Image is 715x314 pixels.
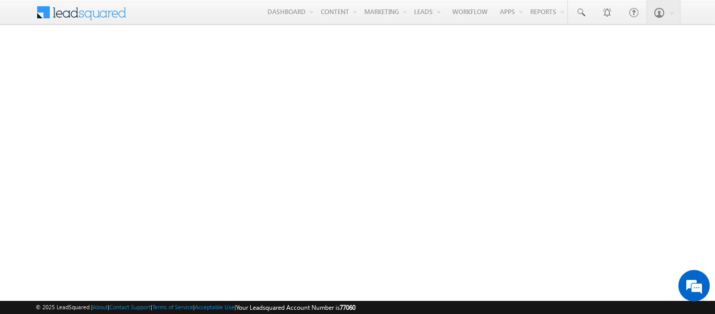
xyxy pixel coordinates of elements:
a: About [93,304,108,310]
span: © 2025 LeadSquared | | | | | [36,302,355,312]
span: 77060 [340,304,355,311]
a: Acceptable Use [195,304,234,310]
a: Contact Support [109,304,151,310]
span: Your Leadsquared Account Number is [236,304,355,311]
a: Terms of Service [152,304,193,310]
